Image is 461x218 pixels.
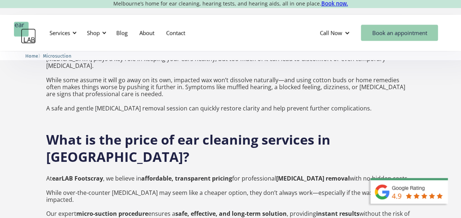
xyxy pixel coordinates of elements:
span: Microsuction [43,53,72,59]
div: Call Now [320,29,342,36]
strong: micro-suction procedure [76,209,148,217]
strong: safe, effective, and long-term solution [175,209,287,217]
a: Blog [110,22,133,43]
strong: earLAB Footscray [52,174,103,182]
strong: affordable, transparent pricing [141,174,232,182]
a: Home [25,52,38,59]
a: About [133,22,160,43]
p: [MEDICAL_DATA] plays a key role in keeping your ears healthy, but too much of it can lead to disc... [46,55,415,112]
div: Services [50,29,70,36]
div: Call Now [314,22,357,44]
h2: What is the price of ear cleaning services in [GEOGRAPHIC_DATA]? [46,123,415,166]
div: Services [45,22,79,44]
li: 〉 [25,52,43,60]
a: Book an appointment [361,25,438,41]
span: Home [25,53,38,59]
a: Contact [160,22,191,43]
strong: instant results [316,209,359,217]
a: home [14,22,36,44]
strong: [MEDICAL_DATA] removal [276,174,350,182]
div: Shop [83,22,109,44]
a: Microsuction [43,52,72,59]
div: Shop [87,29,100,36]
